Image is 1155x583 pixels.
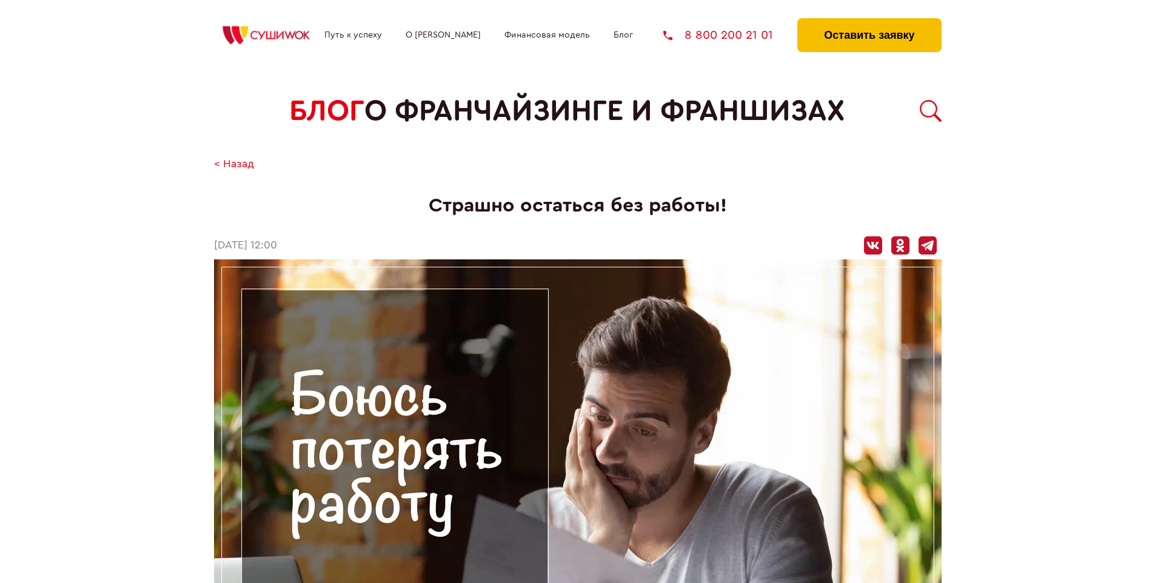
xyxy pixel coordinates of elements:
a: Финансовая модель [504,30,590,40]
span: 8 800 200 21 01 [685,29,773,41]
a: Блог [614,30,633,40]
h1: Страшно остаться без работы! [214,195,942,217]
span: о франчайзинге и франшизах [364,95,845,128]
button: Оставить заявку [797,18,941,52]
time: [DATE] 12:00 [214,239,277,252]
a: < Назад [214,158,254,171]
a: 8 800 200 21 01 [663,29,773,41]
span: БЛОГ [289,95,364,128]
a: О [PERSON_NAME] [406,30,481,40]
a: Путь к успеху [324,30,382,40]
